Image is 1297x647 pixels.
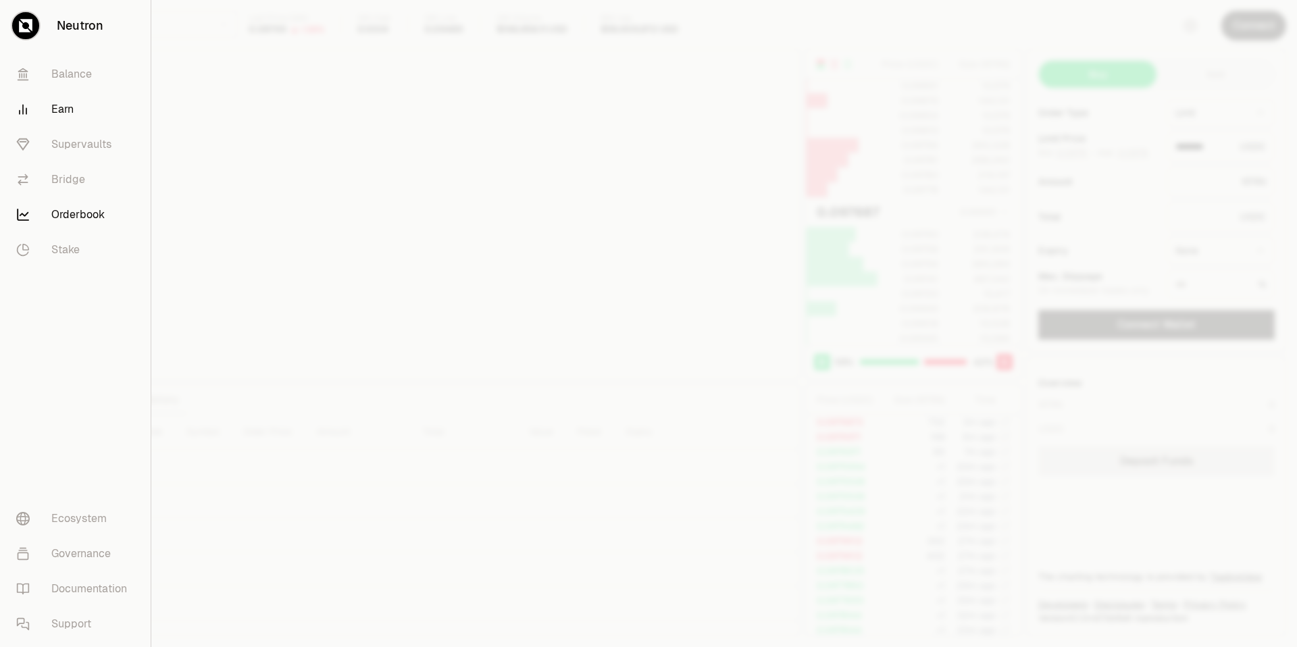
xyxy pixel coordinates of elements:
[5,162,145,197] a: Bridge
[5,501,145,536] a: Ecosystem
[5,92,145,127] a: Earn
[5,232,145,267] a: Stake
[5,606,145,642] a: Support
[5,571,145,606] a: Documentation
[5,127,145,162] a: Supervaults
[5,197,145,232] a: Orderbook
[5,536,145,571] a: Governance
[5,57,145,92] a: Balance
